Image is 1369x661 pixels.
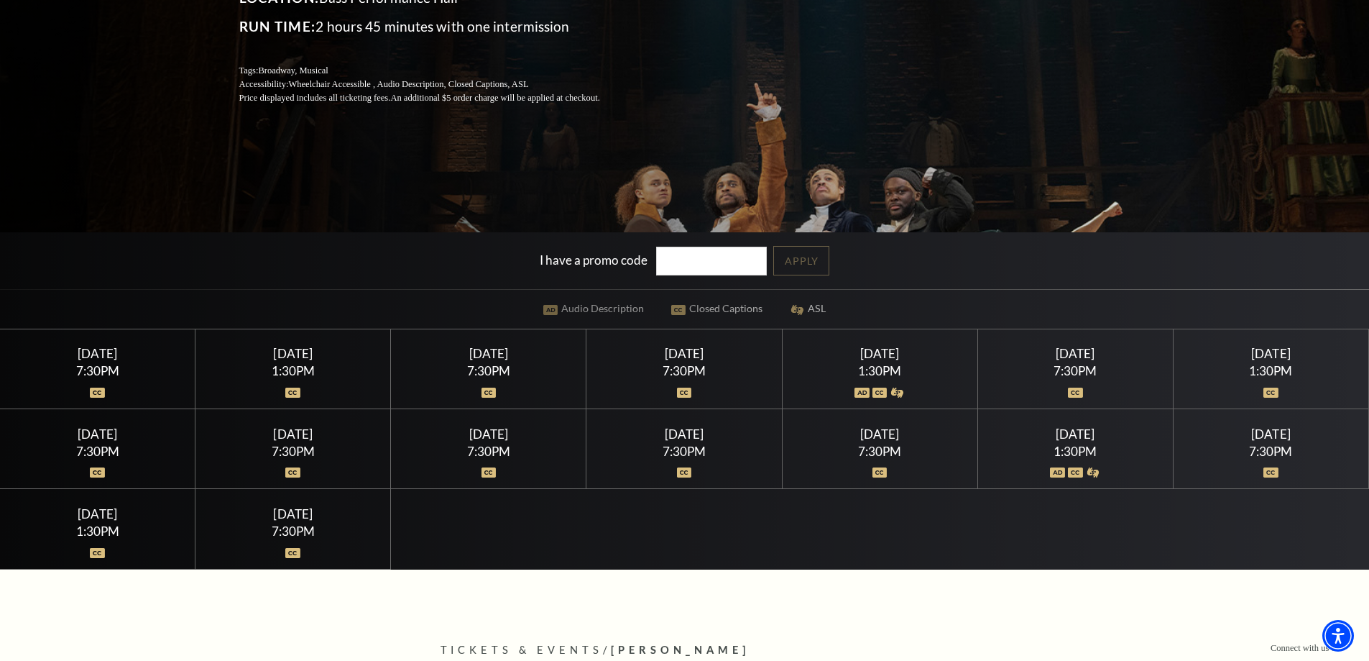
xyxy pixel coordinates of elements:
span: [PERSON_NAME] [611,644,750,656]
span: Wheelchair Accessible , Audio Description, Closed Captions, ASL [288,79,528,89]
div: 1:30PM [1191,365,1352,377]
div: 1:30PM [799,365,960,377]
div: 1:30PM [17,525,178,537]
div: [DATE] [213,346,374,361]
div: [DATE] [1191,427,1352,442]
span: An additional $5 order charge will be applied at checkout. [390,93,599,103]
div: [DATE] [604,427,765,442]
p: Connect with us on [1271,642,1340,655]
p: 2 hours 45 minutes with one intermission [239,15,635,38]
div: 7:30PM [213,445,374,457]
div: [DATE] [17,427,178,442]
div: 7:30PM [604,445,765,457]
p: Tags: [239,64,635,78]
div: [DATE] [17,346,178,361]
div: 7:30PM [604,365,765,377]
div: Accessibility Menu [1322,620,1354,652]
div: [DATE] [408,427,569,442]
div: [DATE] [604,346,765,361]
div: 7:30PM [995,365,1156,377]
div: [DATE] [213,427,374,442]
div: [DATE] [17,506,178,521]
div: [DATE] [995,427,1156,442]
span: Tickets & Events [441,644,604,656]
p: Price displayed includes all ticketing fees. [239,91,635,105]
div: 7:30PM [17,365,178,377]
div: [DATE] [408,346,569,361]
div: [DATE] [213,506,374,521]
div: [DATE] [1191,346,1352,361]
div: [DATE] [799,427,960,442]
div: 7:30PM [799,445,960,457]
span: Run Time: [239,18,316,35]
p: / [441,642,929,660]
div: 7:30PM [17,445,178,457]
label: I have a promo code [540,252,647,267]
div: 7:30PM [1191,445,1352,457]
div: 1:30PM [213,365,374,377]
div: [DATE] [799,346,960,361]
p: Accessibility: [239,78,635,91]
div: 7:30PM [408,365,569,377]
div: 1:30PM [995,445,1156,457]
div: 7:30PM [408,445,569,457]
div: [DATE] [995,346,1156,361]
span: Broadway, Musical [258,65,328,76]
div: 7:30PM [213,525,374,537]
